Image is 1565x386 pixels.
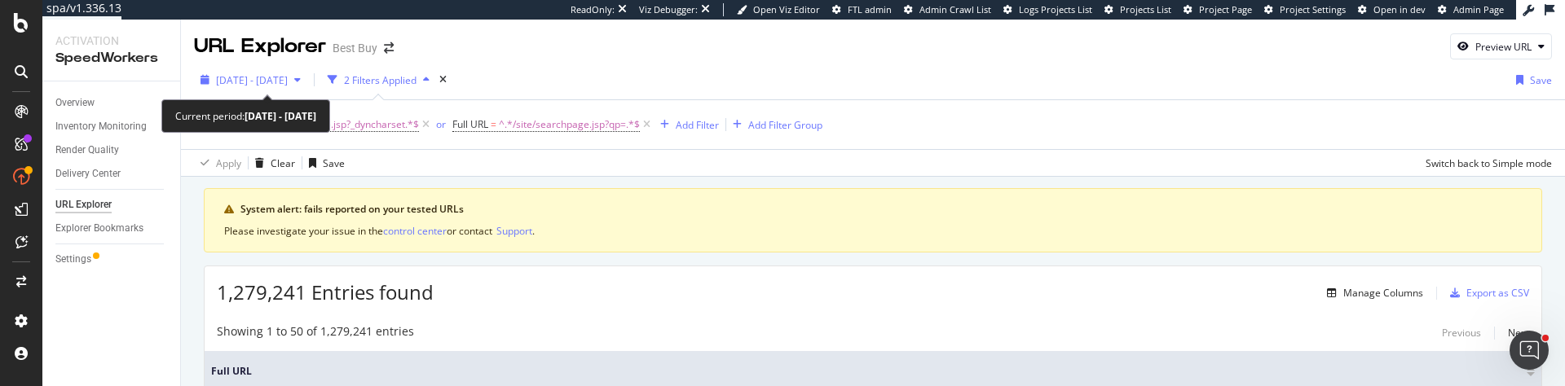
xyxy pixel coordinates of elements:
span: Admin Page [1453,3,1504,15]
div: Settings [55,251,91,268]
a: Logs Projects List [1003,3,1092,16]
a: Projects List [1104,3,1171,16]
div: or [436,117,446,131]
a: Project Page [1184,3,1252,16]
div: Next [1508,326,1529,340]
span: Projects List [1120,3,1171,15]
span: Full URL [452,117,488,131]
button: Clear [249,150,295,176]
div: Overview [55,94,95,112]
button: Preview URL [1450,33,1552,59]
button: Add Filter Group [726,115,822,134]
b: [DATE] - [DATE] [245,109,316,123]
button: Save [1510,67,1552,93]
span: 1,279,241 Entries found [217,279,434,305]
div: Please investigate your issue in the or contact . [224,223,1522,239]
span: FTL admin [848,3,892,15]
div: Explorer Bookmarks [55,220,143,237]
div: Render Quality [55,142,119,159]
a: Open Viz Editor [737,3,820,16]
div: Showing 1 to 50 of 1,279,241 entries [217,323,414,343]
div: ReadOnly: [571,3,615,16]
div: arrow-right-arrow-left [384,42,394,54]
div: Best Buy [333,40,377,56]
button: 2 Filters Applied [321,67,436,93]
div: Add Filter Group [748,118,822,132]
div: control center [383,224,447,238]
button: Next [1508,323,1529,343]
a: Project Settings [1264,3,1346,16]
button: control center [383,223,447,239]
div: Switch back to Simple mode [1426,156,1552,170]
div: Activation [55,33,167,49]
span: [DATE] - [DATE] [216,73,288,87]
div: Viz Debugger: [639,3,698,16]
a: Inventory Monitoring [55,118,169,135]
div: URL Explorer [55,196,112,213]
a: Settings [55,251,169,268]
span: Open Viz Editor [753,3,820,15]
button: Manage Columns [1320,283,1423,303]
a: Delivery Center [55,165,169,182]
div: Inventory Monitoring [55,118,147,135]
div: times [436,72,450,88]
span: Project Settings [1280,3,1346,15]
span: Admin Crawl List [919,3,991,15]
div: SpeedWorkers [55,49,167,68]
a: Overview [55,94,169,112]
div: Add Filter [676,118,719,132]
button: Export as CSV [1444,280,1529,306]
button: Save [302,150,345,176]
div: Preview URL [1475,40,1532,54]
div: Clear [271,156,295,170]
a: URL Explorer [55,196,169,213]
div: Previous [1442,326,1481,340]
span: Project Page [1199,3,1252,15]
div: 2 Filters Applied [344,73,417,87]
iframe: Intercom live chat [1510,331,1549,370]
button: [DATE] - [DATE] [194,67,307,93]
div: Support [496,224,532,238]
a: Open in dev [1358,3,1426,16]
button: Previous [1442,323,1481,343]
div: Current period: [175,107,316,125]
button: Switch back to Simple mode [1419,150,1552,176]
a: FTL admin [832,3,892,16]
div: Save [1530,73,1552,87]
button: or [436,116,446,132]
span: Logs Projects List [1019,3,1092,15]
div: Manage Columns [1343,286,1423,300]
button: Add Filter [654,115,719,134]
span: = [491,117,496,131]
button: Apply [194,150,241,176]
button: Support [496,223,532,239]
div: URL Explorer [194,33,326,60]
span: Full URL [211,364,1523,379]
a: Admin Page [1438,3,1504,16]
a: Admin Crawl List [904,3,991,16]
div: Export as CSV [1466,286,1529,300]
div: System alert: fails reported on your tested URLs [240,202,1522,217]
div: warning banner [204,188,1542,252]
div: Apply [216,156,241,170]
div: Save [323,156,345,170]
a: Render Quality [55,142,169,159]
a: Explorer Bookmarks [55,220,169,237]
span: Open in dev [1373,3,1426,15]
div: Delivery Center [55,165,121,182]
span: ^.*/site/searchpage.jsp?qp=.*$ [499,113,640,136]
